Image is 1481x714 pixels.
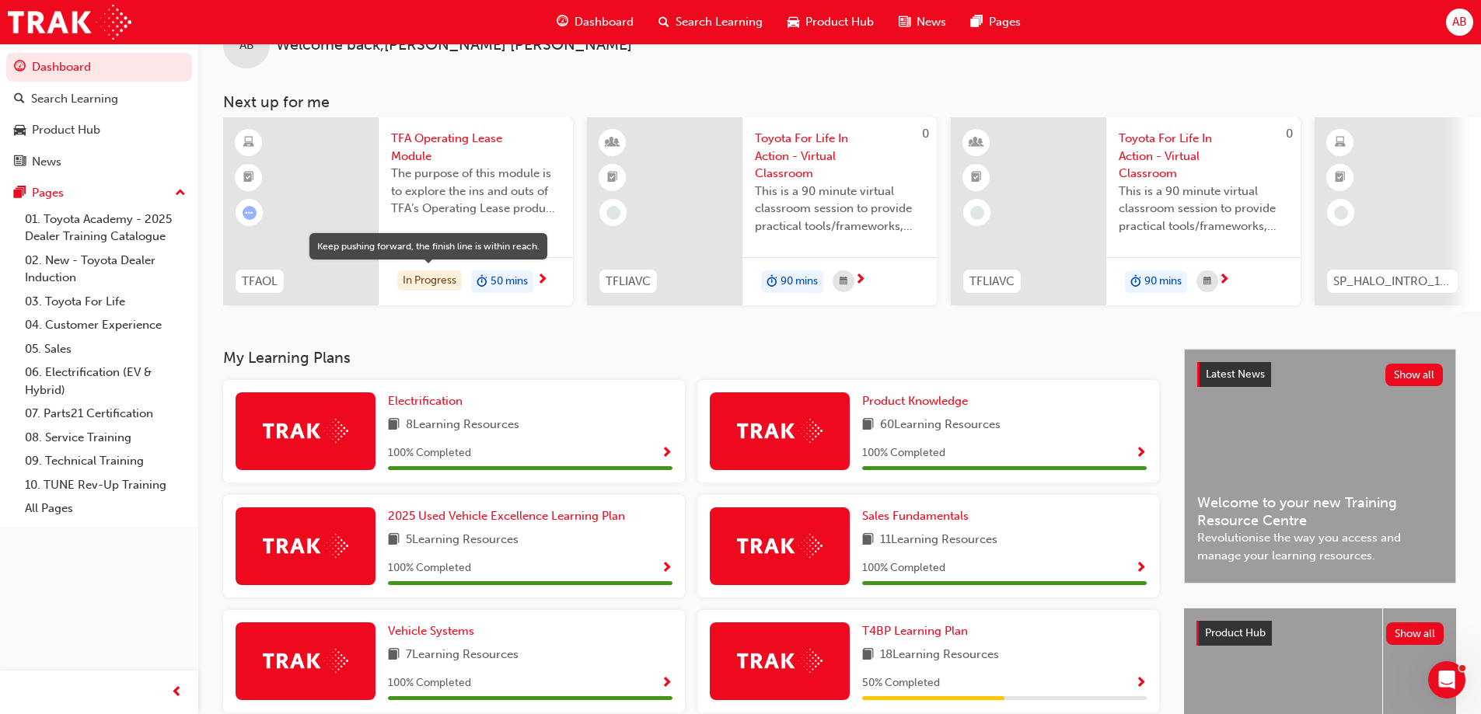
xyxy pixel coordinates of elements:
div: Pages [32,184,64,202]
a: 03. Toyota For Life [19,290,192,314]
a: All Pages [19,496,192,521]
span: Show Progress [1135,562,1147,576]
a: TFAOLTFA Operating Lease ModuleThe purpose of this module is to explore the ins and outs of TFA’s... [223,117,573,305]
a: 01. Toyota Academy - 2025 Dealer Training Catalogue [19,207,192,249]
img: Trak [263,534,348,558]
span: Sales Fundamentals [862,509,969,523]
img: Trak [263,419,348,443]
span: Show Progress [661,562,672,576]
span: learningRecordVerb_NONE-icon [606,206,620,220]
a: News [6,148,192,176]
span: guage-icon [14,61,26,75]
span: This is a 90 minute virtual classroom session to provide practical tools/frameworks, behaviours a... [1119,183,1288,235]
a: 0TFLIAVCToyota For Life In Action - Virtual ClassroomThis is a 90 minute virtual classroom sessio... [951,117,1301,305]
div: In Progress [397,270,462,291]
span: Dashboard [575,13,634,31]
span: 100 % Completed [388,444,471,462]
span: Show Progress [1135,677,1147,691]
span: duration-icon [477,272,487,292]
a: 2025 Used Vehicle Excellence Learning Plan [388,507,631,525]
button: Show Progress [1135,444,1147,463]
span: The purpose of this module is to explore the ins and outs of TFA’s Operating Lease product. In th... [391,165,561,218]
a: T4BP Learning Plan [862,622,974,640]
div: Keep pushing forward, the finish line is within reach. [317,239,540,253]
span: 8 Learning Resources [406,416,519,435]
span: Electrification [388,394,463,408]
span: AB [1452,13,1467,31]
span: News [917,13,946,31]
a: Product HubShow all [1196,621,1444,646]
button: Pages [6,179,192,207]
a: pages-iconPages [959,6,1033,38]
span: pages-icon [14,186,26,200]
span: 2025 Used Vehicle Excellence Learning Plan [388,509,625,523]
span: car-icon [14,124,26,138]
span: SP_HALO_INTRO_1223_EL [1333,273,1451,291]
span: Toyota For Life In Action - Virtual Classroom [1119,130,1288,183]
a: Latest NewsShow all [1197,362,1443,387]
a: Trak [8,5,131,40]
span: learningResourceType_ELEARNING-icon [1335,133,1346,153]
span: learningResourceType_INSTRUCTOR_LED-icon [971,133,982,153]
a: Product Hub [6,116,192,145]
span: Welcome back , [PERSON_NAME] [PERSON_NAME] [276,37,632,54]
h3: My Learning Plans [223,349,1159,367]
a: Electrification [388,392,469,410]
iframe: Intercom live chat [1428,661,1465,698]
span: 60 Learning Resources [880,416,1001,435]
span: T4BP Learning Plan [862,624,968,638]
a: Latest NewsShow allWelcome to your new Training Resource CentreRevolutionise the way you access a... [1184,349,1456,583]
span: Toyota For Life In Action - Virtual Classroom [755,130,924,183]
a: Search Learning [6,85,192,113]
span: learningResourceType_ELEARNING-icon [243,133,254,153]
span: 0 [1286,127,1293,141]
span: next-icon [1218,273,1230,287]
span: Product Hub [1205,626,1266,639]
span: 5 Learning Resources [406,531,519,550]
span: Search Learning [676,13,763,31]
a: 06. Electrification (EV & Hybrid) [19,360,192,402]
span: duration-icon [767,272,777,292]
span: 100 % Completed [388,559,471,577]
span: book-icon [862,646,874,665]
a: news-iconNews [886,6,959,38]
span: prev-icon [171,683,183,702]
a: car-iconProduct Hub [775,6,886,38]
span: Product Hub [805,13,874,31]
span: AB [239,37,254,54]
a: 09. Technical Training [19,449,192,473]
a: 07. Parts21 Certification [19,402,192,426]
span: TFLIAVC [969,273,1015,291]
span: book-icon [862,416,874,435]
span: 0 [922,127,929,141]
span: Latest News [1206,367,1265,381]
span: 100 % Completed [862,444,945,462]
span: booktick-icon [243,168,254,188]
a: 0TFLIAVCToyota For Life In Action - Virtual ClassroomThis is a 90 minute virtual classroom sessio... [587,117,937,305]
span: 50 mins [491,273,528,291]
span: Show Progress [661,447,672,461]
span: booktick-icon [1335,168,1346,188]
button: Show Progress [661,674,672,693]
a: Sales Fundamentals [862,507,975,525]
span: 7 Learning Resources [406,646,519,665]
a: guage-iconDashboard [544,6,646,38]
span: 18 Learning Resources [880,646,999,665]
span: up-icon [175,183,186,204]
h3: Next up for me [198,93,1481,111]
span: duration-icon [1130,272,1141,292]
span: learningRecordVerb_NONE-icon [1334,206,1348,220]
div: Search Learning [31,90,118,108]
span: next-icon [536,273,548,287]
button: Show Progress [661,444,672,463]
span: book-icon [388,646,400,665]
a: 04. Customer Experience [19,313,192,337]
a: search-iconSearch Learning [646,6,775,38]
span: Welcome to your new Training Resource Centre [1197,494,1443,529]
span: next-icon [854,273,866,287]
a: Product Knowledge [862,392,974,410]
span: guage-icon [557,12,568,32]
button: Show Progress [1135,559,1147,578]
a: 05. Sales [19,337,192,361]
span: Revolutionise the way you access and manage your learning resources. [1197,529,1443,564]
